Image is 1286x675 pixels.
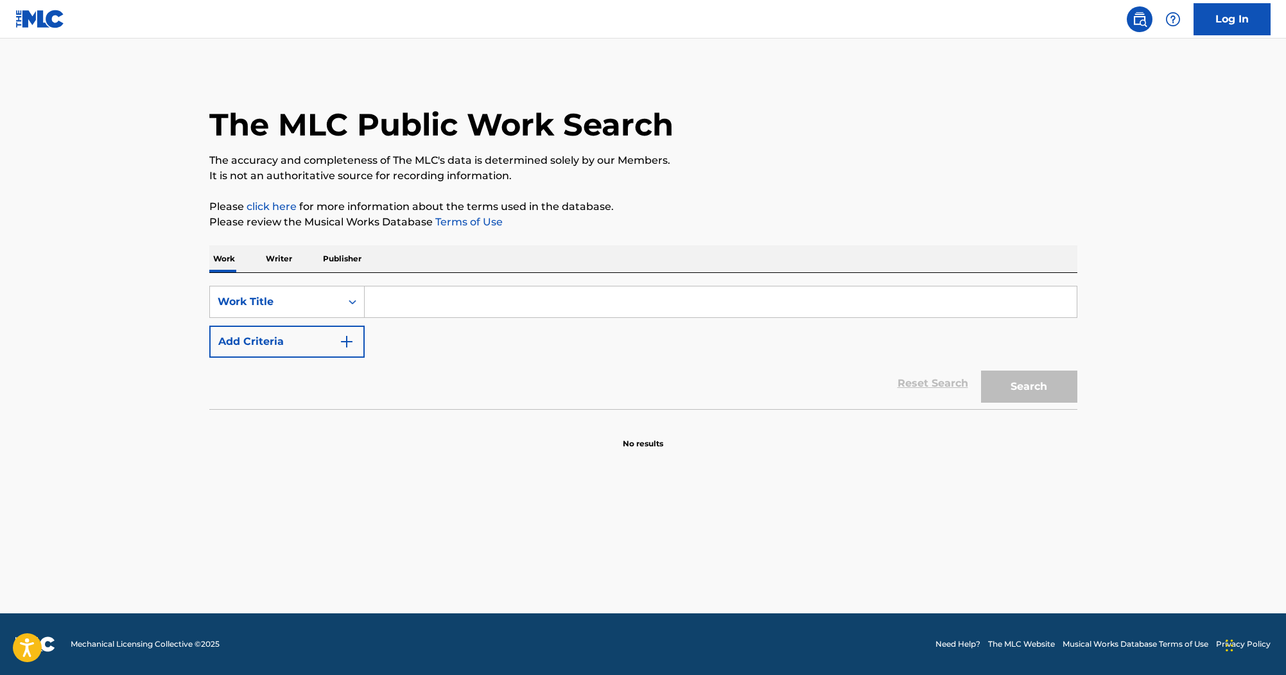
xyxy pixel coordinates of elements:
[209,168,1077,184] p: It is not an authoritative source for recording information.
[209,105,673,144] h1: The MLC Public Work Search
[339,334,354,349] img: 9d2ae6d4665cec9f34b9.svg
[15,636,55,652] img: logo
[623,423,663,450] p: No results
[209,215,1077,230] p: Please review the Musical Works Database
[15,10,65,28] img: MLC Logo
[935,638,980,650] a: Need Help?
[319,245,365,272] p: Publisher
[1063,638,1208,650] a: Musical Works Database Terms of Use
[1226,626,1233,665] div: Drag
[1222,613,1286,675] iframe: Chat Widget
[71,638,220,650] span: Mechanical Licensing Collective © 2025
[433,216,503,228] a: Terms of Use
[209,245,239,272] p: Work
[1160,6,1186,32] div: Help
[262,245,296,272] p: Writer
[247,200,297,213] a: click here
[988,638,1055,650] a: The MLC Website
[1127,6,1152,32] a: Public Search
[218,294,333,310] div: Work Title
[1132,12,1147,27] img: search
[209,199,1077,215] p: Please for more information about the terms used in the database.
[209,286,1077,409] form: Search Form
[1216,638,1271,650] a: Privacy Policy
[209,326,365,358] button: Add Criteria
[1165,12,1181,27] img: help
[1194,3,1271,35] a: Log In
[209,153,1077,168] p: The accuracy and completeness of The MLC's data is determined solely by our Members.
